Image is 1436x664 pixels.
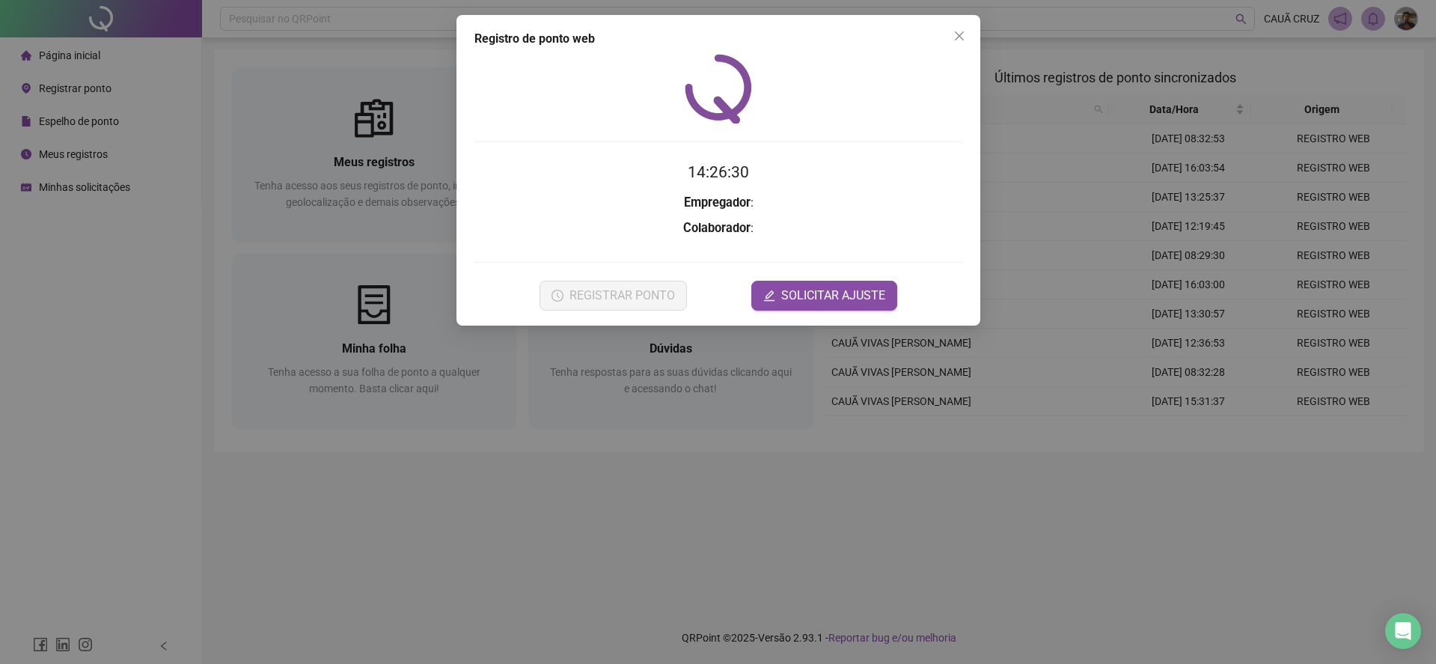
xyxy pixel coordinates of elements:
[474,219,962,238] h3: :
[539,281,686,311] button: REGISTRAR PONTO
[683,195,750,210] strong: Empregador
[781,287,885,305] span: SOLICITAR AJUSTE
[1385,613,1421,649] div: Open Intercom Messenger
[953,30,965,42] span: close
[751,281,897,311] button: editSOLICITAR AJUSTE
[763,290,775,302] span: edit
[474,193,962,213] h3: :
[685,54,752,124] img: QRPoint
[683,221,751,235] strong: Colaborador
[474,30,962,48] div: Registro de ponto web
[688,163,749,181] time: 14:26:30
[947,24,971,48] button: Close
